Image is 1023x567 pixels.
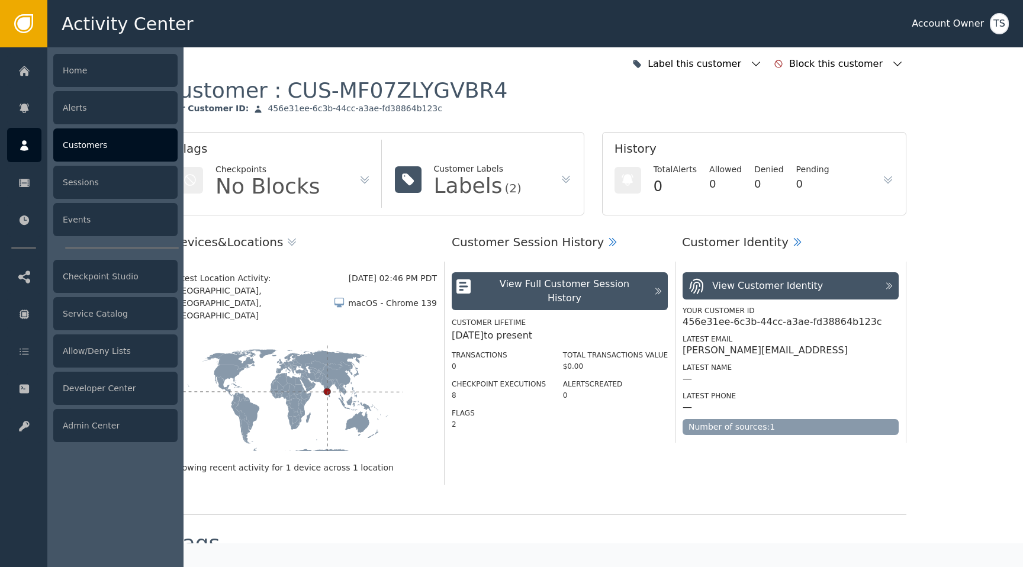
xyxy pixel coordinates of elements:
span: Activity Center [62,11,194,37]
button: View Customer Identity [683,272,899,299]
div: Latest Name [683,362,899,373]
div: View Full Customer Session History [481,277,648,305]
div: Number of sources: 1 [683,419,899,435]
div: Labels [434,175,503,196]
div: Latest Email [683,334,899,344]
div: Label this customer [648,57,744,71]
div: [DATE] to present [452,328,668,343]
button: TS [990,13,1009,34]
button: Label this customer [629,51,765,77]
a: Alerts [7,91,178,125]
button: Block this customer [771,51,906,77]
label: Alerts Created [563,380,623,388]
div: (2) [504,182,521,194]
div: Latest Phone [683,391,899,401]
div: Customer Identity [682,233,789,251]
label: Customer Lifetime [452,318,526,327]
div: Developer Center [53,372,178,405]
div: Checkpoint Studio [53,260,178,293]
div: [PERSON_NAME][EMAIL_ADDRESS] [683,344,848,356]
div: Your Customer ID [683,305,899,316]
div: Customer Labels [434,163,522,175]
div: Showing recent activity for 1 device across 1 location [172,462,437,474]
div: 0 [563,390,668,401]
div: Latest Location Activity: [172,272,349,285]
div: Flags [176,140,371,163]
div: Pending [796,163,829,176]
div: Your Customer ID : [164,104,249,114]
a: Home [7,53,178,88]
a: Admin Center [7,408,178,443]
div: 456e31ee-6c3b-44cc-a3ae-fd38864b123c [268,104,442,114]
a: Sessions [7,165,178,199]
label: Checkpoint Executions [452,380,546,388]
div: CUS-MF07ZLYGVBR4 [287,77,507,104]
div: — [683,373,692,385]
div: Allowed [709,163,742,176]
div: Events [53,203,178,236]
label: Total Transactions Value [563,351,668,359]
div: 0 [796,176,829,192]
div: Devices & Locations [171,233,283,251]
a: Allow/Deny Lists [7,334,178,368]
div: 0 [452,361,546,372]
a: Events [7,202,178,237]
div: Home [53,54,178,87]
div: Service Catalog [53,297,178,330]
div: — [683,401,692,413]
div: Checkpoints [215,163,320,176]
div: Denied [754,163,784,176]
a: Developer Center [7,371,178,405]
div: Total Alerts [654,163,697,176]
button: View Full Customer Session History [452,272,668,310]
div: [DATE] 02:46 PM PDT [349,272,437,285]
span: [GEOGRAPHIC_DATA], [GEOGRAPHIC_DATA], [GEOGRAPHIC_DATA] [172,285,333,322]
div: 8 [452,390,546,401]
div: 2 [452,419,546,430]
div: 0 [654,176,697,197]
div: Account Owner [912,17,984,31]
label: Flags [452,409,475,417]
div: Block this customer [789,57,886,71]
div: Customers [53,128,178,162]
div: Sessions [53,166,178,199]
label: Transactions [452,351,507,359]
div: Alerts [53,91,178,124]
div: Customer Session History [452,233,604,251]
div: Admin Center [53,409,178,442]
div: History [615,140,894,163]
div: $0.00 [563,361,668,372]
div: 0 [709,176,742,192]
div: Customer : [164,77,507,104]
a: Customers [7,128,178,162]
div: macOS - Chrome 139 [348,297,437,310]
div: 456e31ee-6c3b-44cc-a3ae-fd38864b123c [683,316,882,328]
div: View Customer Identity [712,279,823,293]
div: No Blocks [215,176,320,197]
a: Checkpoint Studio [7,259,178,294]
div: 0 [754,176,784,192]
div: Allow/Deny Lists [53,334,178,368]
a: Service Catalog [7,297,178,331]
